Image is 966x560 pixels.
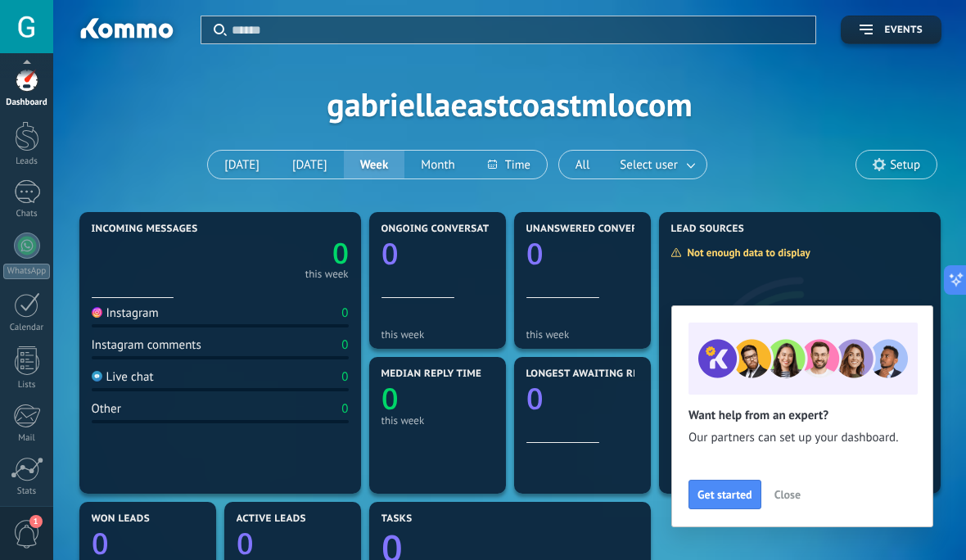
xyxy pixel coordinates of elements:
[3,209,51,219] div: Chats
[688,480,761,509] button: Get started
[92,337,201,353] div: Instagram comments
[92,307,102,318] img: Instagram
[92,371,102,382] img: Live chat
[526,233,544,273] text: 0
[92,369,154,385] div: Live chat
[3,323,51,333] div: Calendar
[404,151,471,178] button: Month
[92,305,159,321] div: Instagram
[767,482,808,507] button: Close
[92,224,198,235] span: Incoming messages
[29,515,43,528] span: 1
[341,305,348,321] div: 0
[341,369,348,385] div: 0
[381,368,482,380] span: Median reply time
[526,378,544,418] text: 0
[276,151,344,178] button: [DATE]
[305,270,349,278] div: this week
[526,368,657,380] span: Longest awaiting reply
[3,97,51,108] div: Dashboard
[559,151,607,178] button: All
[381,328,494,341] div: this week
[526,328,639,341] div: this week
[344,151,405,178] button: Week
[381,414,494,427] div: this week
[92,401,121,417] div: Other
[381,224,514,235] span: Ongoing conversations
[670,246,822,260] div: Not enough data to display
[526,224,681,235] span: Unanswered conversations
[341,401,348,417] div: 0
[841,16,941,44] button: Events
[3,433,51,444] div: Mail
[3,486,51,497] div: Stats
[606,151,706,178] button: Select user
[697,489,752,500] span: Get started
[332,234,349,273] text: 0
[890,158,920,172] span: Setup
[671,224,744,235] span: Lead Sources
[616,154,680,176] span: Select user
[472,151,547,178] button: Time
[885,25,923,36] span: Events
[688,408,916,423] h2: Want help from an expert?
[381,513,413,525] span: Tasks
[688,430,916,446] span: Our partners can set up your dashboard.
[774,489,801,500] span: Close
[208,151,276,178] button: [DATE]
[381,378,399,418] text: 0
[237,513,306,525] span: Active leads
[381,233,399,273] text: 0
[92,513,150,525] span: Won leads
[3,380,51,391] div: Lists
[220,234,349,273] a: 0
[3,156,51,167] div: Leads
[341,337,348,353] div: 0
[3,264,50,279] div: WhatsApp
